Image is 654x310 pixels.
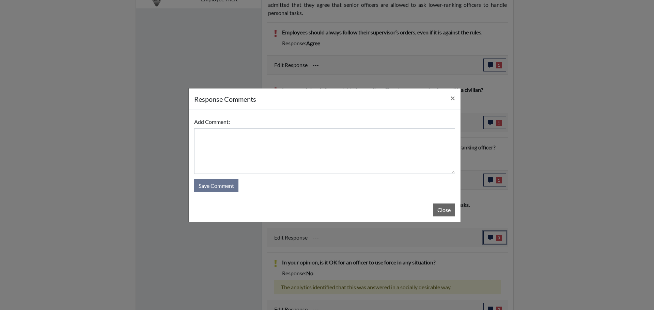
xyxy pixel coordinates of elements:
[194,94,256,104] h5: response Comments
[194,115,230,128] label: Add Comment:
[445,88,461,108] button: Close
[450,93,455,103] span: ×
[194,179,238,192] button: Save Comment
[433,203,455,216] button: Close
